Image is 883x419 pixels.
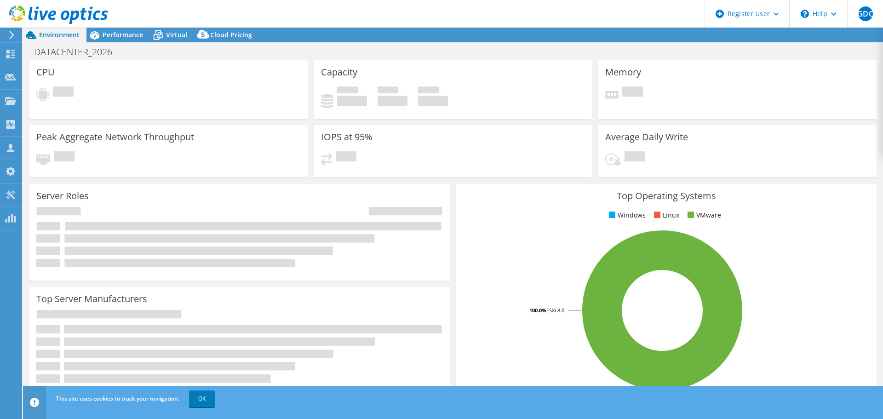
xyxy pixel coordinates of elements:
h4: 0 GiB [418,96,448,106]
h4: 0 GiB [378,96,407,106]
a: OK [189,390,215,407]
span: Performance [103,30,143,39]
h3: Peak Aggregate Network Throughput [36,132,194,142]
span: Pending [336,151,356,164]
h3: Capacity [321,67,357,77]
span: Pending [54,151,75,164]
h3: Top Server Manufacturers [36,294,147,304]
h1: DATACENTER_2026 [30,47,126,57]
li: VMware [685,210,721,220]
li: Windows [607,210,646,220]
span: Cloud Pricing [210,30,252,39]
h3: Top Operating Systems [463,191,870,201]
span: Free [378,86,398,96]
span: Pending [625,151,645,164]
svg: \n [801,10,809,18]
h3: CPU [36,67,55,77]
h3: Average Daily Write [605,132,688,142]
span: GDC [858,6,873,21]
h3: Memory [605,67,641,77]
h3: Server Roles [36,191,89,201]
span: Pending [53,86,74,99]
h3: IOPS at 95% [321,132,373,142]
span: Environment [39,30,80,39]
span: This site uses cookies to track your navigation. [56,395,179,402]
span: Pending [622,86,643,99]
tspan: 100.0% [529,307,546,314]
span: Used [337,86,358,96]
h4: 0 GiB [337,96,367,106]
li: Linux [652,210,679,220]
span: Total [418,86,439,96]
tspan: ESXi 8.0 [546,307,564,314]
span: Virtual [166,30,187,39]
